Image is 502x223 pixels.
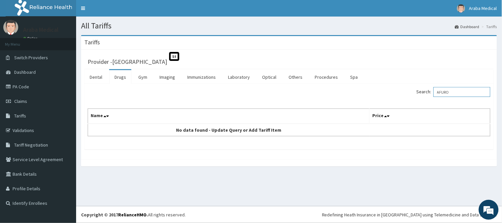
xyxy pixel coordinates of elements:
a: Gym [133,70,153,84]
a: Procedures [309,70,343,84]
a: Imaging [154,70,180,84]
footer: All rights reserved. [76,206,502,223]
span: Tariffs [14,113,26,119]
div: Redefining Heath Insurance in [GEOGRAPHIC_DATA] using Telemedicine and Data Science! [322,211,497,218]
strong: Copyright © 2017 . [81,212,148,218]
h3: Provider - [GEOGRAPHIC_DATA] [88,59,167,65]
div: Chat with us now [34,37,111,46]
a: Dashboard [455,24,479,29]
a: RelianceHMO [118,212,147,218]
span: St [169,52,179,61]
a: Others [283,70,308,84]
span: Tariff Negotiation [14,142,48,148]
span: Switch Providers [14,55,48,61]
span: Araba Medical [469,5,497,11]
h1: All Tariffs [81,22,497,30]
a: Online [23,36,39,41]
h3: Tariffs [84,39,100,45]
a: Laboratory [223,70,255,84]
span: Dashboard [14,69,36,75]
input: Search: [434,87,490,97]
a: Immunizations [182,70,221,84]
a: Drugs [109,70,131,84]
a: Dental [84,70,108,84]
div: Minimize live chat window [109,3,124,19]
span: We're online! [38,68,91,135]
img: User Image [3,20,18,35]
th: Price [370,109,490,124]
li: Tariffs [480,24,497,29]
th: Name [88,109,370,124]
textarea: Type your message and hit 'Enter' [3,151,126,174]
a: Optical [257,70,282,84]
td: No data found - Update Query or Add Tariff Item [88,124,370,136]
img: d_794563401_company_1708531726252_794563401 [12,33,27,50]
img: User Image [457,4,465,13]
span: Claims [14,98,27,104]
a: Spa [345,70,363,84]
p: Araba Medical [23,27,59,33]
label: Search: [417,87,490,97]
